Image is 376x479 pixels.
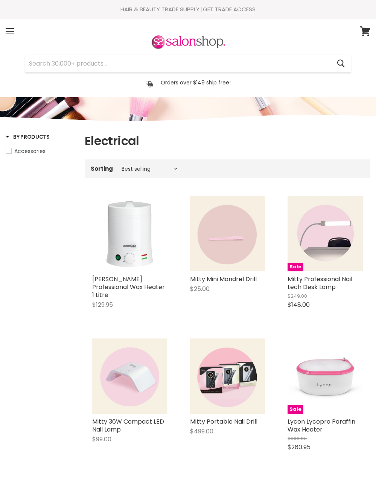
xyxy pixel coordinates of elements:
[92,196,167,271] img: Caron Professional Wax Heater 1 Litre
[288,435,307,442] span: $306.95
[190,275,257,283] a: Mitty Mini Mandrel Drill
[6,147,75,155] a: Accessories
[288,196,363,271] img: Mitty Professional Nail tech Desk Lamp
[190,338,265,414] img: Mitty Portable Nail Drill
[288,275,352,291] a: Mitty Professional Nail tech Desk Lamp
[161,79,231,86] p: Orders over $149 ship free!
[203,5,256,13] a: GET TRADE ACCESS
[92,417,164,434] a: Mitty 36W Compact LED Nail Lamp
[190,427,213,436] span: $499.00
[25,55,331,72] input: Search
[190,196,265,271] img: Mitty Mini Mandrel Drill
[288,417,355,434] a: Lycon Lycopro Paraffin Wax Heater
[92,435,111,444] span: $99.00
[6,133,50,141] h3: By Products
[288,196,363,271] a: Mitty Professional Nail tech Desk LampSale
[331,55,351,72] button: Search
[288,338,363,414] a: Lycon Lycopro Paraffin Wax HeaterSale
[92,300,113,309] span: $129.95
[85,133,370,149] h1: Electrical
[92,338,167,414] img: Mitty 36W Compact LED Nail Lamp
[288,263,303,271] span: Sale
[288,405,303,414] span: Sale
[25,55,351,73] form: Product
[92,275,165,299] a: [PERSON_NAME] Professional Wax Heater 1 Litre
[288,300,310,309] span: $148.00
[288,443,311,451] span: $260.95
[190,285,210,293] span: $25.00
[288,292,307,300] span: $249.00
[14,147,46,155] span: Accessories
[91,165,113,172] label: Sorting
[190,417,257,426] a: Mitty Portable Nail Drill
